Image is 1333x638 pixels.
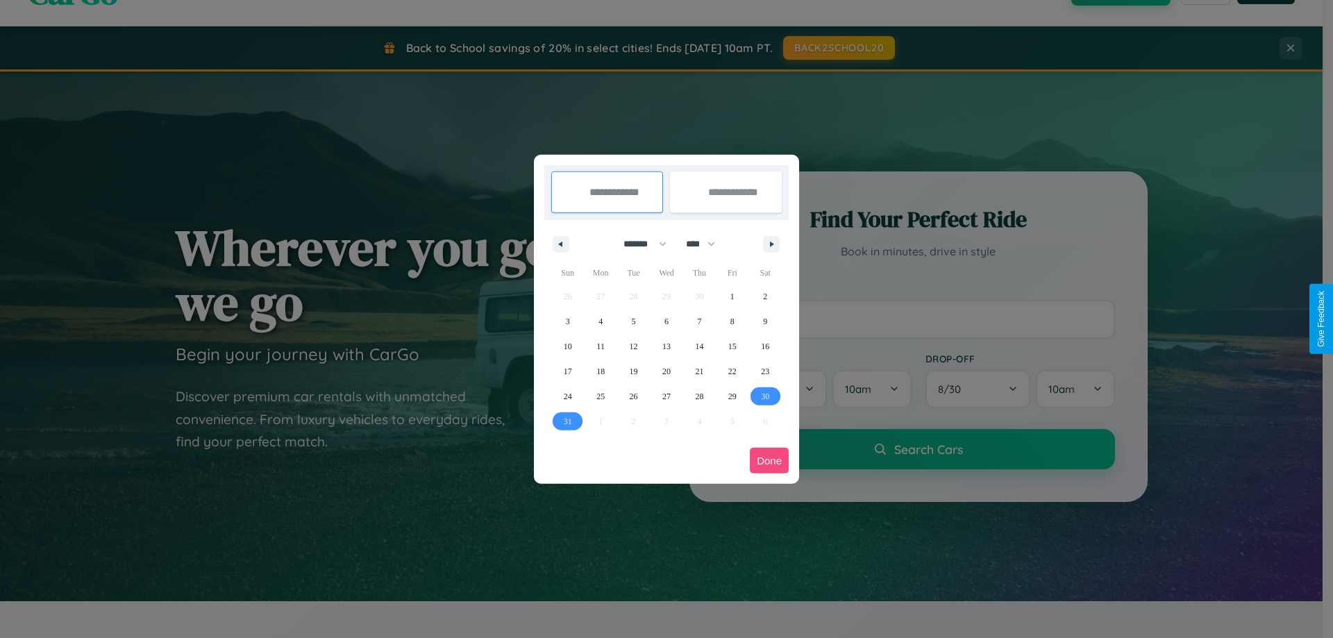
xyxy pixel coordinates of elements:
button: 2 [749,284,782,309]
button: 12 [617,334,650,359]
button: 26 [617,384,650,409]
button: 10 [551,334,584,359]
span: 12 [630,334,638,359]
span: 31 [564,409,572,434]
span: 9 [763,309,767,334]
span: 10 [564,334,572,359]
span: 3 [566,309,570,334]
span: Thu [683,262,716,284]
span: 4 [598,309,603,334]
button: 9 [749,309,782,334]
span: 30 [761,384,769,409]
button: 28 [683,384,716,409]
span: 11 [596,334,605,359]
span: 23 [761,359,769,384]
span: 26 [630,384,638,409]
button: Done [750,448,789,473]
button: 7 [683,309,716,334]
span: Sat [749,262,782,284]
span: 21 [695,359,703,384]
button: 16 [749,334,782,359]
button: 30 [749,384,782,409]
span: 28 [695,384,703,409]
span: 8 [730,309,735,334]
button: 4 [584,309,617,334]
button: 31 [551,409,584,434]
button: 17 [551,359,584,384]
span: 22 [728,359,737,384]
span: 19 [630,359,638,384]
button: 11 [584,334,617,359]
button: 19 [617,359,650,384]
span: Sun [551,262,584,284]
span: 7 [697,309,701,334]
button: 5 [617,309,650,334]
span: Wed [650,262,682,284]
span: Tue [617,262,650,284]
div: Give Feedback [1316,291,1326,347]
span: 1 [730,284,735,309]
span: 17 [564,359,572,384]
button: 18 [584,359,617,384]
button: 1 [716,284,748,309]
span: 29 [728,384,737,409]
span: 15 [728,334,737,359]
span: 18 [596,359,605,384]
span: Fri [716,262,748,284]
span: 13 [662,334,671,359]
span: 2 [763,284,767,309]
button: 15 [716,334,748,359]
button: 23 [749,359,782,384]
span: 5 [632,309,636,334]
button: 24 [551,384,584,409]
span: 6 [664,309,669,334]
button: 3 [551,309,584,334]
button: 8 [716,309,748,334]
span: 24 [564,384,572,409]
button: 25 [584,384,617,409]
button: 20 [650,359,682,384]
button: 29 [716,384,748,409]
button: 6 [650,309,682,334]
button: 22 [716,359,748,384]
span: 25 [596,384,605,409]
span: 20 [662,359,671,384]
button: 13 [650,334,682,359]
span: Mon [584,262,617,284]
button: 21 [683,359,716,384]
span: 16 [761,334,769,359]
span: 27 [662,384,671,409]
span: 14 [695,334,703,359]
button: 27 [650,384,682,409]
button: 14 [683,334,716,359]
